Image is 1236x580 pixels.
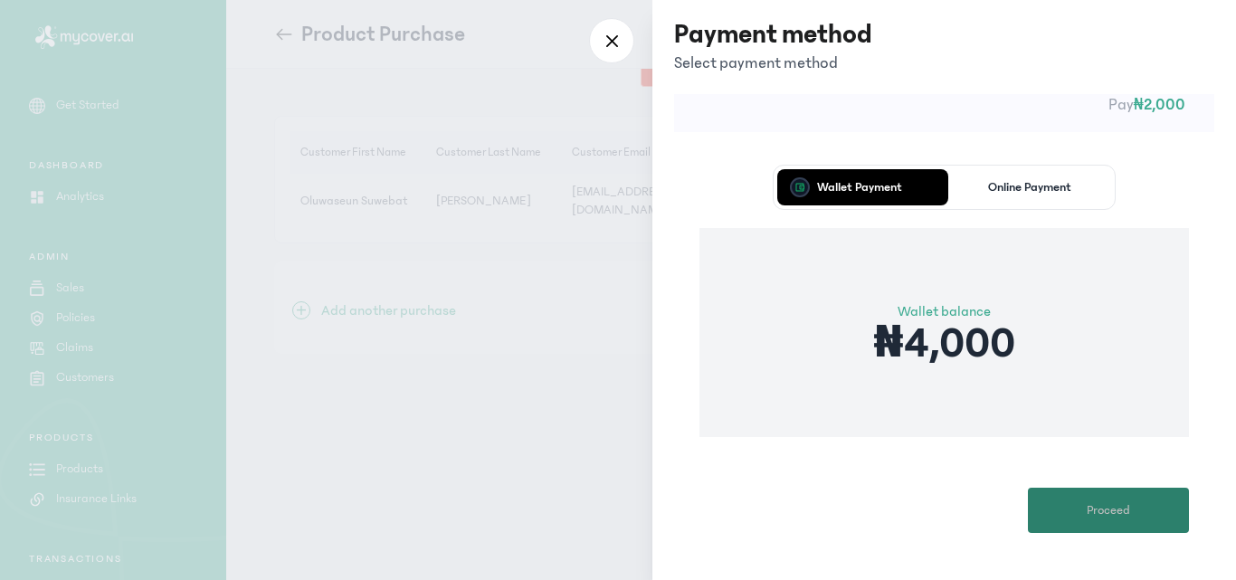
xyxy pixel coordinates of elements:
[873,300,1014,322] p: Wallet balance
[988,181,1071,194] p: Online Payment
[674,51,872,76] p: Select payment method
[777,169,941,205] button: Wallet Payment
[674,18,872,51] h3: Payment method
[1134,96,1185,114] span: ₦2,000
[1028,488,1189,533] button: Proceed
[873,322,1014,366] p: ₦4,000
[817,181,902,194] p: Wallet Payment
[1087,501,1130,520] span: Proceed
[948,169,1112,205] button: Online Payment
[703,92,1185,118] p: Pay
